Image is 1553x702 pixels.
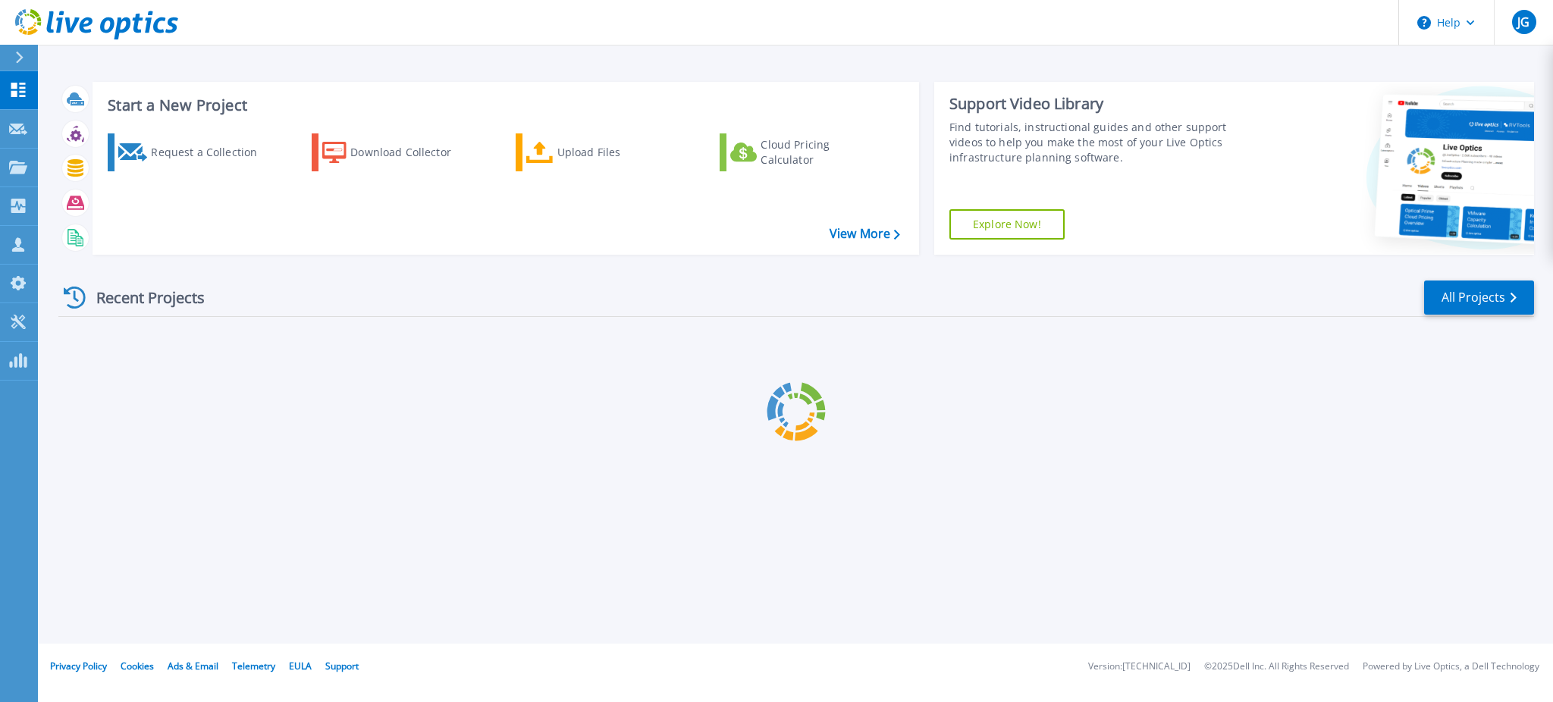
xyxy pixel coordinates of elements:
div: Support Video Library [949,94,1257,114]
div: Cloud Pricing Calculator [761,137,882,168]
div: Download Collector [350,137,472,168]
a: Download Collector [312,133,481,171]
a: Cloud Pricing Calculator [720,133,889,171]
a: Request a Collection [108,133,277,171]
div: Request a Collection [151,137,272,168]
span: JG [1517,16,1529,28]
a: Telemetry [232,660,275,672]
div: Recent Projects [58,279,225,316]
a: Ads & Email [168,660,218,672]
div: Find tutorials, instructional guides and other support videos to help you make the most of your L... [949,120,1257,165]
a: Cookies [121,660,154,672]
a: Upload Files [516,133,685,171]
li: Version: [TECHNICAL_ID] [1088,662,1191,672]
div: Upload Files [557,137,679,168]
a: Explore Now! [949,209,1065,240]
li: Powered by Live Optics, a Dell Technology [1363,662,1539,672]
a: View More [830,227,900,241]
li: © 2025 Dell Inc. All Rights Reserved [1204,662,1349,672]
a: Privacy Policy [50,660,107,672]
h3: Start a New Project [108,97,899,114]
a: Support [325,660,359,672]
a: EULA [289,660,312,672]
a: All Projects [1424,280,1534,315]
